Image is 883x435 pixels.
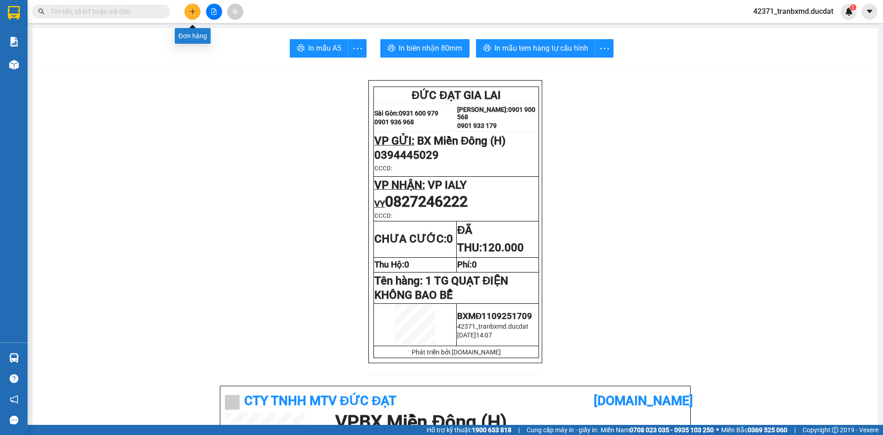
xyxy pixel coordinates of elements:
strong: Thu Hộ: [374,260,409,270]
button: printerIn mẫu A5 [290,39,349,58]
span: question-circle [10,374,18,383]
button: plus [184,4,201,20]
span: In biên nhận 80mm [399,42,462,54]
span: ĐỨC ĐẠT GIA LAI [25,9,115,22]
button: printerIn biên nhận 80mm [380,39,470,58]
span: VP GỬI: [374,134,414,147]
span: 14:07 [476,331,492,339]
span: plus [189,8,196,15]
span: more [596,43,613,54]
strong: ĐÃ THU: [457,224,524,254]
strong: [PERSON_NAME]: [54,26,111,35]
span: caret-down [866,7,874,16]
button: more [595,39,614,58]
button: more [348,39,367,58]
span: 0 [404,260,409,270]
span: printer [388,44,395,53]
span: Tên hàng: [374,274,508,287]
span: BX Miền Đông (H) [417,134,505,147]
span: file-add [211,8,217,15]
img: warehouse-icon [9,353,19,363]
img: solution-icon [9,37,19,46]
strong: [PERSON_NAME]: [457,106,508,113]
span: 0 [472,260,477,270]
span: 42371_tranbxmd.ducdat [746,6,841,17]
sup: 1 [850,4,856,11]
strong: 1900 633 818 [472,426,511,434]
strong: 0901 936 968 [374,118,414,126]
strong: Sài Gòn: [374,110,399,117]
span: 0394445029 [374,149,439,162]
span: 1 TG QUẠT ĐIỆN [425,274,508,287]
span: KHÔNG BAO BỂ [374,289,453,302]
strong: 0901 900 568 [457,106,535,121]
button: aim [227,4,243,20]
strong: 0931 600 979 [6,26,50,43]
span: Miền Bắc [721,425,787,435]
strong: 0901 936 968 [6,45,51,53]
b: [DOMAIN_NAME] [594,393,693,408]
span: In mẫu tem hàng tự cấu hình [494,42,588,54]
h1: VP BX Miền Đông (H) [335,413,681,431]
strong: 0901 933 179 [54,45,99,53]
span: Hỗ trợ kỹ thuật: [427,425,511,435]
td: Phát triển bởi [DOMAIN_NAME] [374,346,539,358]
span: 0 [447,232,453,245]
span: | [794,425,796,435]
span: message [10,416,18,424]
span: VY [374,199,385,209]
span: aim [232,8,238,15]
span: VP GỬI: [6,58,46,70]
strong: Phí: [457,260,477,270]
span: 1 [851,4,854,11]
span: CCCD: [374,212,392,219]
img: logo-vxr [8,6,20,20]
span: 120.000 [482,241,524,254]
span: printer [483,44,491,53]
button: printerIn mẫu tem hàng tự cấu hình [476,39,596,58]
strong: Sài Gòn: [6,26,34,35]
span: ĐỨC ĐẠT GIA LAI [412,89,501,102]
span: VP NHẬN: [374,179,425,191]
span: notification [10,395,18,404]
span: copyright [832,427,838,433]
span: BX Miền Đông (H) [6,58,119,83]
strong: CHƯA CƯỚC: [374,232,453,245]
button: caret-down [861,4,877,20]
span: more [349,43,366,54]
b: CTy TNHH MTV ĐỨC ĐẠT [244,393,396,408]
span: printer [297,44,304,53]
strong: 0369 525 060 [748,426,787,434]
img: icon-new-feature [845,7,853,16]
input: Tìm tên, số ĐT hoặc mã đơn [51,6,159,17]
span: | [518,425,520,435]
strong: 0931 600 979 [399,110,438,117]
span: [DATE] [457,331,476,339]
span: Cung cấp máy in - giấy in: [527,425,598,435]
span: search [38,8,45,15]
span: VP IALY [428,179,467,191]
img: warehouse-icon [9,60,19,70]
strong: 0901 900 568 [54,26,128,43]
strong: 0901 933 179 [457,122,497,129]
span: BXMĐ1109251709 [457,311,532,321]
span: In mẫu A5 [308,42,341,54]
button: file-add [206,4,222,20]
span: 42371_tranbxmd.ducdat [457,323,528,330]
span: 0827246222 [385,193,468,210]
span: Miền Nam [601,425,714,435]
strong: 0708 023 035 - 0935 103 250 [630,426,714,434]
span: CCCD: [374,165,392,172]
span: ⚪️ [716,428,719,432]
